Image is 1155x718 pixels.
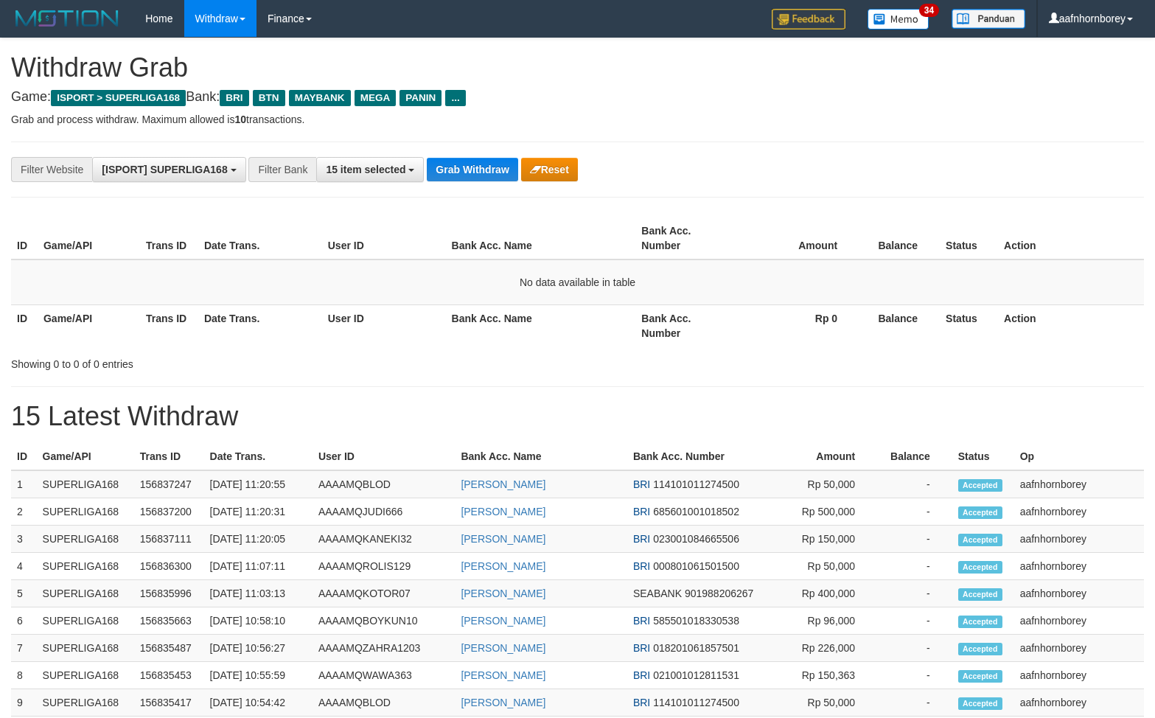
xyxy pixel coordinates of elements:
[769,526,877,553] td: Rp 150,000
[134,607,204,635] td: 156835663
[313,553,455,580] td: AAAAMQROLIS129
[11,662,37,689] td: 8
[633,669,650,681] span: BRI
[455,443,627,470] th: Bank Acc. Name
[11,157,92,182] div: Filter Website
[313,470,455,498] td: AAAAMQBLOD
[958,697,1002,710] span: Accepted
[11,689,37,717] td: 9
[204,662,313,689] td: [DATE] 10:55:59
[1014,635,1144,662] td: aafnhornborey
[633,533,650,545] span: BRI
[220,90,248,106] span: BRI
[140,217,198,259] th: Trans ID
[204,580,313,607] td: [DATE] 11:03:13
[877,580,952,607] td: -
[521,158,578,181] button: Reset
[11,635,37,662] td: 7
[769,580,877,607] td: Rp 400,000
[204,498,313,526] td: [DATE] 11:20:31
[198,304,322,346] th: Date Trans.
[633,588,682,599] span: SEABANK
[958,588,1002,601] span: Accepted
[11,351,470,372] div: Showing 0 to 0 of 0 entries
[11,402,1144,431] h1: 15 Latest Withdraw
[427,158,517,181] button: Grab Withdraw
[204,689,313,717] td: [DATE] 10:54:42
[313,635,455,662] td: AAAAMQZAHRA1203
[461,642,545,654] a: [PERSON_NAME]
[772,9,845,29] img: Feedback.jpg
[322,304,446,346] th: User ID
[769,635,877,662] td: Rp 226,000
[877,443,952,470] th: Balance
[38,304,140,346] th: Game/API
[738,304,859,346] th: Rp 0
[37,498,134,526] td: SUPERLIGA168
[769,498,877,526] td: Rp 500,000
[769,662,877,689] td: Rp 150,363
[11,470,37,498] td: 1
[313,526,455,553] td: AAAAMQKANEKI32
[326,164,405,175] span: 15 item selected
[877,498,952,526] td: -
[461,533,545,545] a: [PERSON_NAME]
[958,670,1002,683] span: Accepted
[769,470,877,498] td: Rp 50,000
[868,9,929,29] img: Button%20Memo.svg
[958,616,1002,628] span: Accepted
[859,304,940,346] th: Balance
[313,689,455,717] td: AAAAMQBLOD
[37,662,134,689] td: SUPERLIGA168
[51,90,186,106] span: ISPORT > SUPERLIGA168
[769,443,877,470] th: Amount
[134,635,204,662] td: 156835487
[37,553,134,580] td: SUPERLIGA168
[37,526,134,553] td: SUPERLIGA168
[92,157,245,182] button: [ISPORT] SUPERLIGA168
[877,689,952,717] td: -
[204,553,313,580] td: [DATE] 11:07:11
[11,498,37,526] td: 2
[1014,553,1144,580] td: aafnhornborey
[653,533,739,545] span: Copy 023001084665506 to clipboard
[313,443,455,470] th: User ID
[958,506,1002,519] span: Accepted
[446,217,636,259] th: Bank Acc. Name
[11,553,37,580] td: 4
[461,669,545,681] a: [PERSON_NAME]
[204,635,313,662] td: [DATE] 10:56:27
[316,157,424,182] button: 15 item selected
[134,498,204,526] td: 156837200
[11,112,1144,127] p: Grab and process withdraw. Maximum allowed is transactions.
[952,9,1025,29] img: panduan.png
[635,217,738,259] th: Bank Acc. Number
[635,304,738,346] th: Bank Acc. Number
[11,53,1144,83] h1: Withdraw Grab
[102,164,227,175] span: [ISPORT] SUPERLIGA168
[769,689,877,717] td: Rp 50,000
[234,114,246,125] strong: 10
[633,615,650,627] span: BRI
[204,443,313,470] th: Date Trans.
[769,607,877,635] td: Rp 96,000
[355,90,397,106] span: MEGA
[633,506,650,517] span: BRI
[204,470,313,498] td: [DATE] 11:20:55
[134,470,204,498] td: 156837247
[445,90,465,106] span: ...
[313,607,455,635] td: AAAAMQBOYKUN10
[1014,526,1144,553] td: aafnhornborey
[940,304,998,346] th: Status
[37,689,134,717] td: SUPERLIGA168
[399,90,442,106] span: PANIN
[461,478,545,490] a: [PERSON_NAME]
[958,479,1002,492] span: Accepted
[11,443,37,470] th: ID
[37,607,134,635] td: SUPERLIGA168
[313,580,455,607] td: AAAAMQKOTOR07
[958,643,1002,655] span: Accepted
[952,443,1014,470] th: Status
[769,553,877,580] td: Rp 50,000
[248,157,316,182] div: Filter Bank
